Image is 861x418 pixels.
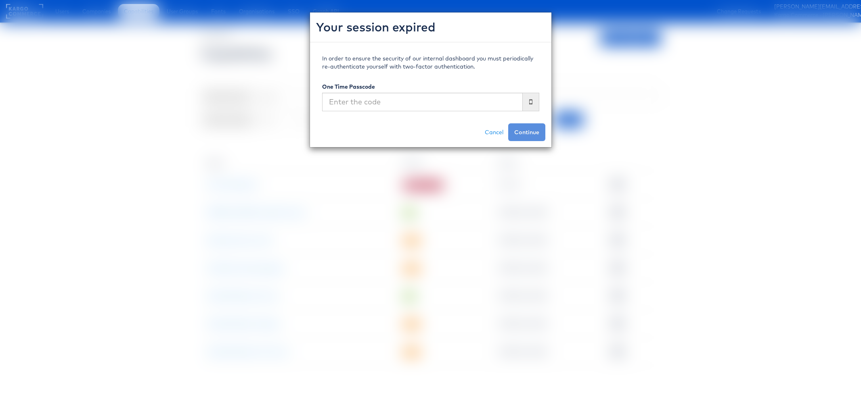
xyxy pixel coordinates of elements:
[480,123,508,141] a: Cancel
[322,93,523,111] input: Enter the code
[316,19,545,36] h2: Your session expired
[508,123,545,141] button: Continue
[322,54,539,71] p: In order to ensure the security of our internal dashboard you must periodically re-authenticate y...
[322,83,375,91] label: One Time Passcode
